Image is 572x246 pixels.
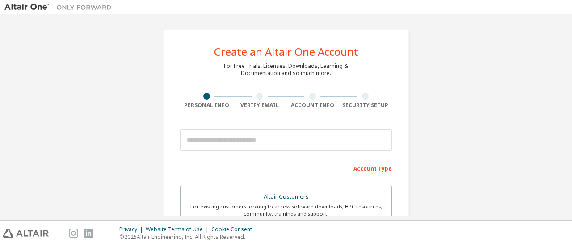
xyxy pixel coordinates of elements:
img: Altair One [4,3,116,12]
div: Create an Altair One Account [214,46,358,57]
div: For Free Trials, Licenses, Downloads, Learning & Documentation and so much more. [224,63,348,77]
div: Cookie Consent [211,226,257,233]
div: Account Type [180,161,392,175]
p: © 2025 Altair Engineering, Inc. All Rights Reserved. [119,233,257,241]
div: Website Terms of Use [146,226,211,233]
img: instagram.svg [69,229,78,238]
div: Security Setup [339,102,392,109]
div: Account Info [286,102,339,109]
div: Verify Email [233,102,286,109]
img: linkedin.svg [84,229,93,238]
div: Personal Info [180,102,233,109]
div: Altair Customers [186,191,386,203]
div: Privacy [119,226,146,233]
img: altair_logo.svg [3,229,49,238]
div: For existing customers looking to access software downloads, HPC resources, community, trainings ... [186,203,386,217]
